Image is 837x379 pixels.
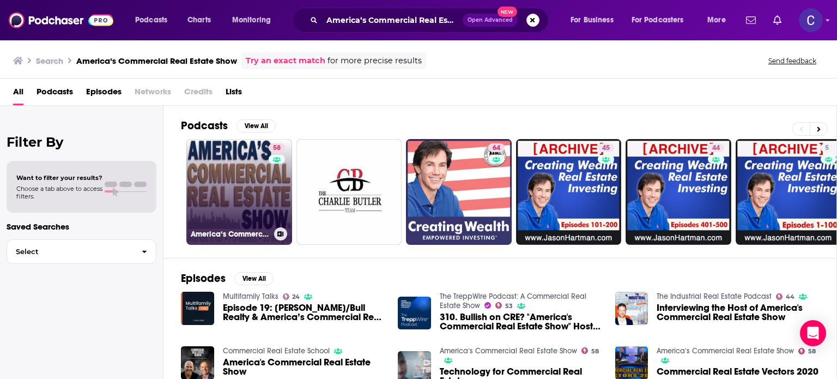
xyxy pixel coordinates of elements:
[440,346,577,356] a: America‘s Commercial Real Estate Show
[406,139,512,245] a: 64
[808,349,816,354] span: 58
[181,292,214,325] img: Episode 19: Michael Bull/Bull Realty & America’s Commercial Real Estate Show
[327,55,422,67] span: for more precise results
[273,143,281,154] span: 58
[598,143,614,152] a: 45
[440,292,586,310] a: The TreppWire Podcast: A Commercial Real Estate Show
[765,56,820,65] button: Send feedback
[742,11,760,29] a: Show notifications dropdown
[181,119,228,133] h2: Podcasts
[283,293,300,300] a: 24
[223,303,385,322] span: Episode 19: [PERSON_NAME]/Bull Realty & America’s Commercial Real Estate Show
[799,8,823,32] span: Logged in as publicityxxtina
[9,10,113,31] img: Podchaser - Follow, Share and Rate Podcasts
[7,221,156,232] p: Saved Searches
[180,11,217,29] a: Charts
[624,11,700,29] button: open menu
[135,83,171,105] span: Networks
[498,7,517,17] span: New
[825,143,829,154] span: 5
[495,302,513,309] a: 53
[615,292,648,325] img: Interviewing the Host of America's Commercial Real Estate Show
[707,13,726,28] span: More
[234,272,274,285] button: View All
[468,17,513,23] span: Open Advanced
[516,139,622,245] a: 45
[184,83,213,105] span: Credits
[232,13,271,28] span: Monitoring
[37,83,73,105] a: Podcasts
[128,11,181,29] button: open menu
[223,303,385,322] a: Episode 19: Michael Bull/Bull Realty & America’s Commercial Real Estate Show
[223,292,278,301] a: Multifamily Talks
[657,303,819,322] a: Interviewing the Host of America's Commercial Real Estate Show
[700,11,739,29] button: open menu
[440,312,602,331] span: 310. Bullish on CRE? "America's Commercial Real Estate Show" Host [PERSON_NAME] Tells All
[440,312,602,331] a: 310. Bullish on CRE? "America's Commercial Real Estate Show" Host Michael Bull Tells All
[463,14,518,27] button: Open AdvancedNew
[191,230,270,239] h3: America‘s Commercial Real Estate Show
[657,367,818,376] a: Commercial Real Estate Vectors 2020
[799,8,823,32] button: Show profile menu
[181,272,274,285] a: EpisodesView All
[657,292,772,301] a: The Industrial Real Estate Podcast
[632,13,684,28] span: For Podcasters
[135,13,167,28] span: Podcasts
[657,346,794,356] a: America‘s Commercial Real Estate Show
[563,11,627,29] button: open menu
[181,272,226,285] h2: Episodes
[236,119,276,133] button: View All
[488,143,505,152] a: 64
[187,13,211,28] span: Charts
[246,55,325,67] a: Try an exact match
[398,297,431,330] img: 310. Bullish on CRE? "America's Commercial Real Estate Show" Host Michael Bull Tells All
[13,83,23,105] a: All
[226,83,242,105] a: Lists
[571,13,614,28] span: For Business
[223,346,330,356] a: Commercial Real Estate School
[626,139,731,245] a: 44
[591,349,599,354] span: 58
[269,143,285,152] a: 58
[181,119,276,133] a: PodcastsView All
[223,358,385,376] a: America's Commercial Real Estate Show
[493,143,500,154] span: 64
[821,143,833,152] a: 5
[7,239,156,264] button: Select
[776,293,794,300] a: 44
[186,139,292,245] a: 58America‘s Commercial Real Estate Show
[76,56,237,66] h3: America‘s Commercial Real Estate Show
[16,185,102,200] span: Choose a tab above to access filters.
[292,294,300,299] span: 24
[798,348,816,354] a: 58
[86,83,122,105] a: Episodes
[786,294,794,299] span: 44
[581,347,599,354] a: 58
[36,56,63,66] h3: Search
[505,304,513,309] span: 53
[7,248,133,255] span: Select
[712,143,720,154] span: 44
[799,8,823,32] img: User Profile
[302,8,559,33] div: Search podcasts, credits, & more...
[769,11,786,29] a: Show notifications dropdown
[16,174,102,182] span: Want to filter your results?
[708,143,724,152] a: 44
[322,11,463,29] input: Search podcasts, credits, & more...
[602,143,610,154] span: 45
[225,11,285,29] button: open menu
[800,320,826,346] div: Open Intercom Messenger
[7,134,156,150] h2: Filter By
